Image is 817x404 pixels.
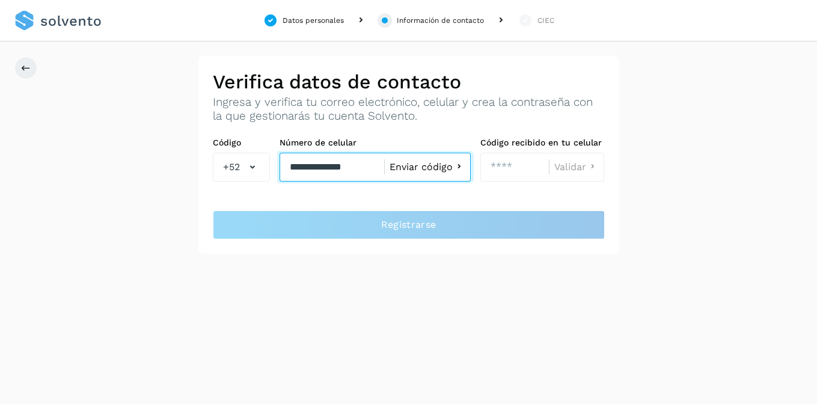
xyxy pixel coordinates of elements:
[480,138,605,148] label: Código recibido en tu celular
[554,162,586,172] span: Validar
[537,15,554,26] div: CIEC
[213,96,605,123] p: Ingresa y verifica tu correo electrónico, celular y crea la contraseña con la que gestionarás tu ...
[213,138,270,148] label: Código
[397,15,484,26] div: Información de contacto
[213,70,605,93] h2: Verifica datos de contacto
[280,138,471,148] label: Número de celular
[283,15,344,26] div: Datos personales
[223,160,240,174] span: +52
[390,162,453,172] span: Enviar código
[381,218,436,231] span: Registrarse
[554,161,599,173] button: Validar
[390,161,465,173] button: Enviar código
[213,210,605,239] button: Registrarse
